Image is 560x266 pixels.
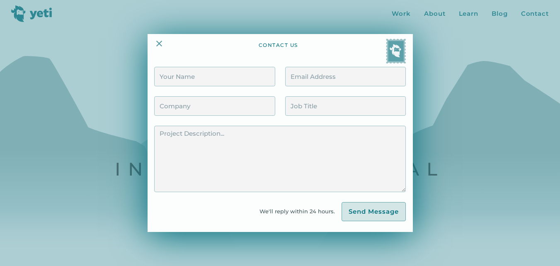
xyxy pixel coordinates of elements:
input: Email Address [285,67,406,86]
img: Yeti postage stamp [386,39,406,63]
div: We'll reply within 24 hours. [259,207,342,216]
div: contact us [259,42,298,63]
img: Close Icon [154,39,164,49]
input: Send Message [342,202,406,221]
input: Job Title [285,96,406,116]
input: Company [154,96,275,116]
form: Contact Form [154,67,405,221]
input: Your Name [154,67,275,86]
